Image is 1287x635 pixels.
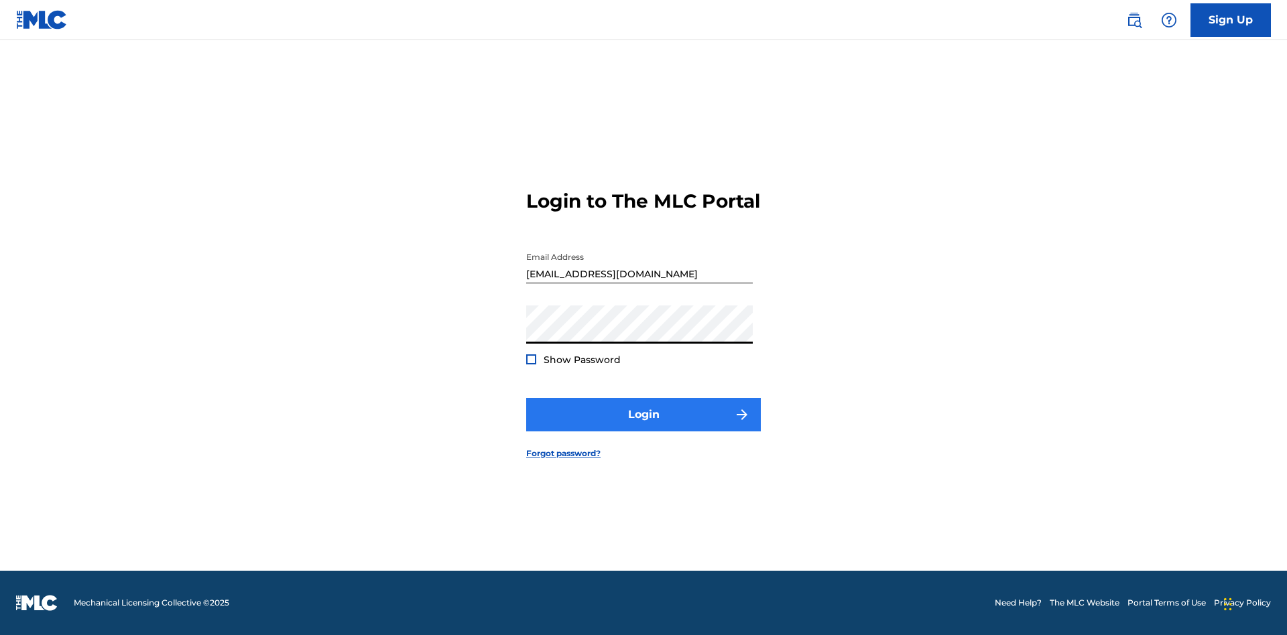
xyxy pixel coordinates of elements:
[16,595,58,611] img: logo
[526,190,760,213] h3: Login to The MLC Portal
[1190,3,1271,37] a: Sign Up
[1224,584,1232,624] div: Drag
[526,447,601,460] a: Forgot password?
[74,597,229,609] span: Mechanical Licensing Collective © 2025
[1121,7,1148,33] a: Public Search
[1050,597,1119,609] a: The MLC Website
[1127,597,1206,609] a: Portal Terms of Use
[734,407,750,423] img: f7272a7cc735f4ea7f67.svg
[1220,571,1287,635] iframe: Chat Widget
[1214,597,1271,609] a: Privacy Policy
[1161,12,1177,28] img: help
[544,354,621,366] span: Show Password
[1156,7,1182,33] div: Help
[995,597,1042,609] a: Need Help?
[1126,12,1142,28] img: search
[16,10,68,29] img: MLC Logo
[526,398,761,431] button: Login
